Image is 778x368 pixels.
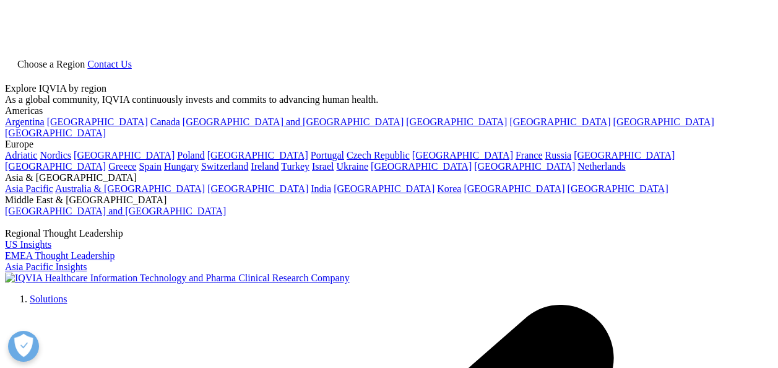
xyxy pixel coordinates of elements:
a: Poland [177,150,204,160]
a: Ukraine [337,161,369,172]
a: Switzerland [201,161,248,172]
a: [GEOGRAPHIC_DATA] and [GEOGRAPHIC_DATA] [183,116,404,127]
a: EMEA Thought Leadership [5,250,115,261]
a: Ireland [251,161,279,172]
a: [GEOGRAPHIC_DATA] [406,116,507,127]
a: Solutions [30,294,67,304]
a: Asia Pacific Insights [5,261,87,272]
a: Czech Republic [347,150,410,160]
div: Asia & [GEOGRAPHIC_DATA] [5,172,773,183]
a: Russia [545,150,572,160]
a: Argentina [5,116,45,127]
a: Korea [437,183,461,194]
a: Asia Pacific [5,183,53,194]
a: [GEOGRAPHIC_DATA] [509,116,610,127]
div: As a global community, IQVIA continuously invests and commits to advancing human health. [5,94,773,105]
button: Abrir preferências [8,331,39,362]
a: India [311,183,331,194]
a: US Insights [5,239,51,250]
a: [GEOGRAPHIC_DATA] [207,183,308,194]
a: Israel [312,161,334,172]
a: [GEOGRAPHIC_DATA] [568,183,668,194]
a: [GEOGRAPHIC_DATA] [464,183,564,194]
a: Netherlands [577,161,625,172]
img: IQVIA Healthcare Information Technology and Pharma Clinical Research Company [5,273,350,284]
a: Canada [150,116,180,127]
a: Spain [139,161,161,172]
span: Choose a Region [17,59,85,69]
a: Adriatic [5,150,37,160]
a: [GEOGRAPHIC_DATA] [613,116,714,127]
div: Europe [5,139,773,150]
a: [GEOGRAPHIC_DATA] [574,150,675,160]
a: France [516,150,543,160]
div: Regional Thought Leadership [5,228,773,239]
a: Nordics [40,150,71,160]
a: [GEOGRAPHIC_DATA] [474,161,575,172]
a: [GEOGRAPHIC_DATA] [74,150,175,160]
a: Turkey [281,161,309,172]
a: Hungary [164,161,199,172]
a: [GEOGRAPHIC_DATA] [207,150,308,160]
div: Explore IQVIA by region [5,83,773,94]
a: Portugal [311,150,344,160]
div: Middle East & [GEOGRAPHIC_DATA] [5,195,773,206]
a: Australia & [GEOGRAPHIC_DATA] [55,183,205,194]
a: [GEOGRAPHIC_DATA] [371,161,472,172]
a: Contact Us [87,59,132,69]
a: [GEOGRAPHIC_DATA] [5,128,106,138]
a: [GEOGRAPHIC_DATA] and [GEOGRAPHIC_DATA] [5,206,226,216]
a: [GEOGRAPHIC_DATA] [412,150,513,160]
a: [GEOGRAPHIC_DATA] [47,116,148,127]
a: Greece [108,161,136,172]
a: [GEOGRAPHIC_DATA] [334,183,434,194]
a: [GEOGRAPHIC_DATA] [5,161,106,172]
div: Americas [5,105,773,116]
